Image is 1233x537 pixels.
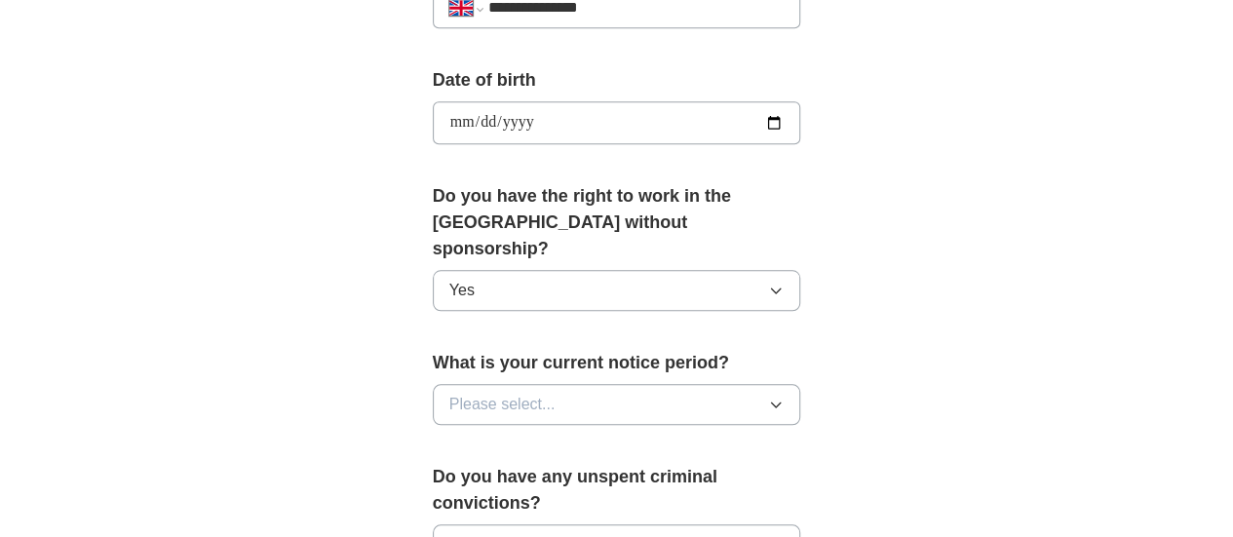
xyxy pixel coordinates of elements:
[433,350,801,376] label: What is your current notice period?
[433,67,801,94] label: Date of birth
[433,183,801,262] label: Do you have the right to work in the [GEOGRAPHIC_DATA] without sponsorship?
[449,279,475,302] span: Yes
[449,393,556,416] span: Please select...
[433,384,801,425] button: Please select...
[433,464,801,517] label: Do you have any unspent criminal convictions?
[433,270,801,311] button: Yes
